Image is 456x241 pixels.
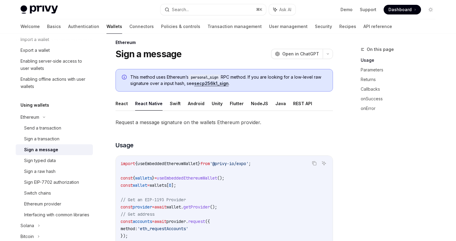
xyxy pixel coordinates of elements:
[360,7,376,13] a: Support
[121,175,133,181] span: const
[361,84,440,94] a: Callbacks
[426,5,435,14] button: Toggle dark mode
[154,175,157,181] span: =
[361,94,440,104] a: onSuccess
[160,4,266,15] button: Search...⌘K
[157,175,217,181] span: useEmbeddedEthereumWallet
[133,183,147,188] span: wallet
[116,49,182,59] h1: Sign a message
[121,233,128,239] span: });
[121,183,133,188] span: const
[133,219,152,224] span: accounts
[16,123,93,133] a: Send a transaction
[361,55,440,65] a: Usage
[16,166,93,177] a: Sign a raw hash
[16,133,93,144] a: Sign a transaction
[361,104,440,113] a: onError
[135,96,163,111] button: React Native
[363,19,392,34] a: API reference
[256,7,262,12] span: ⌘ K
[16,177,93,188] a: Sign EIP-7702 authorization
[16,45,93,56] a: Export a wallet
[249,161,251,166] span: ;
[207,19,262,34] a: Transaction management
[198,161,200,166] span: }
[129,19,154,34] a: Connectors
[16,74,93,92] a: Enabling offline actions with user wallets
[269,4,296,15] button: Ask AI
[367,46,394,53] span: On this page
[269,19,308,34] a: User management
[172,6,189,13] div: Search...
[121,197,186,202] span: // Get an EIP-1193 Provider
[16,188,93,199] a: Switch chains
[21,233,34,240] div: Bitcoin
[166,183,169,188] span: [
[210,161,249,166] span: '@privy-io/expo'
[21,19,40,34] a: Welcome
[171,183,176,188] span: ];
[121,226,138,231] span: method:
[106,19,122,34] a: Wallets
[320,159,328,167] button: Ask AI
[188,96,204,111] button: Android
[251,96,268,111] button: NodeJS
[361,75,440,84] a: Returns
[121,219,133,224] span: const
[16,199,93,209] a: Ethereum provider
[135,175,152,181] span: wallets
[166,219,186,224] span: provider
[315,19,332,34] a: Security
[24,179,79,186] div: Sign EIP-7702 authorization
[282,51,319,57] span: Open in ChatGPT
[230,96,244,111] button: Flutter
[271,49,323,59] button: Open in ChatGPT
[150,183,166,188] span: wallets
[130,74,327,86] span: This method uses Ethereum’s RPC method. If you are looking for a low-level raw signature over a i...
[24,189,51,197] div: Switch chains
[340,7,353,13] a: Demo
[154,204,166,210] span: await
[339,19,356,34] a: Recipes
[388,7,412,13] span: Dashboard
[217,175,224,181] span: ();
[170,96,181,111] button: Swift
[21,58,89,72] div: Enabling server-side access to user wallets
[361,65,440,75] a: Parameters
[133,204,152,210] span: provider
[293,96,312,111] button: REST API
[116,118,333,127] span: Request a message signature on the wallets Ethereum provider.
[152,219,154,224] span: =
[47,19,61,34] a: Basics
[166,204,181,210] span: wallet
[183,204,210,210] span: getProvider
[135,161,138,166] span: {
[68,19,99,34] a: Authentication
[275,96,286,111] button: Java
[154,219,166,224] span: await
[133,175,135,181] span: {
[205,219,210,224] span: ({
[24,124,61,132] div: Send a transaction
[200,161,210,166] span: from
[138,226,188,231] span: 'eth_requestAccounts'
[138,161,198,166] span: useEmbeddedEthereumWallet
[16,56,93,74] a: Enabling server-side access to user wallets
[186,219,188,224] span: .
[24,157,56,164] div: Sign typed data
[181,204,183,210] span: .
[310,159,318,167] button: Copy the contents from the code block
[16,209,93,220] a: Interfacing with common libraries
[279,7,291,13] span: Ask AI
[169,183,171,188] span: 0
[21,76,89,90] div: Enabling offline actions with user wallets
[384,5,421,14] a: Dashboard
[21,222,34,229] div: Solana
[21,47,50,54] div: Export a wallet
[24,168,55,175] div: Sign a raw hash
[194,81,229,86] a: secp256k1_sign
[161,19,200,34] a: Policies & controls
[152,204,154,210] span: =
[24,211,89,218] div: Interfacing with common libraries
[16,144,93,155] a: Sign a message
